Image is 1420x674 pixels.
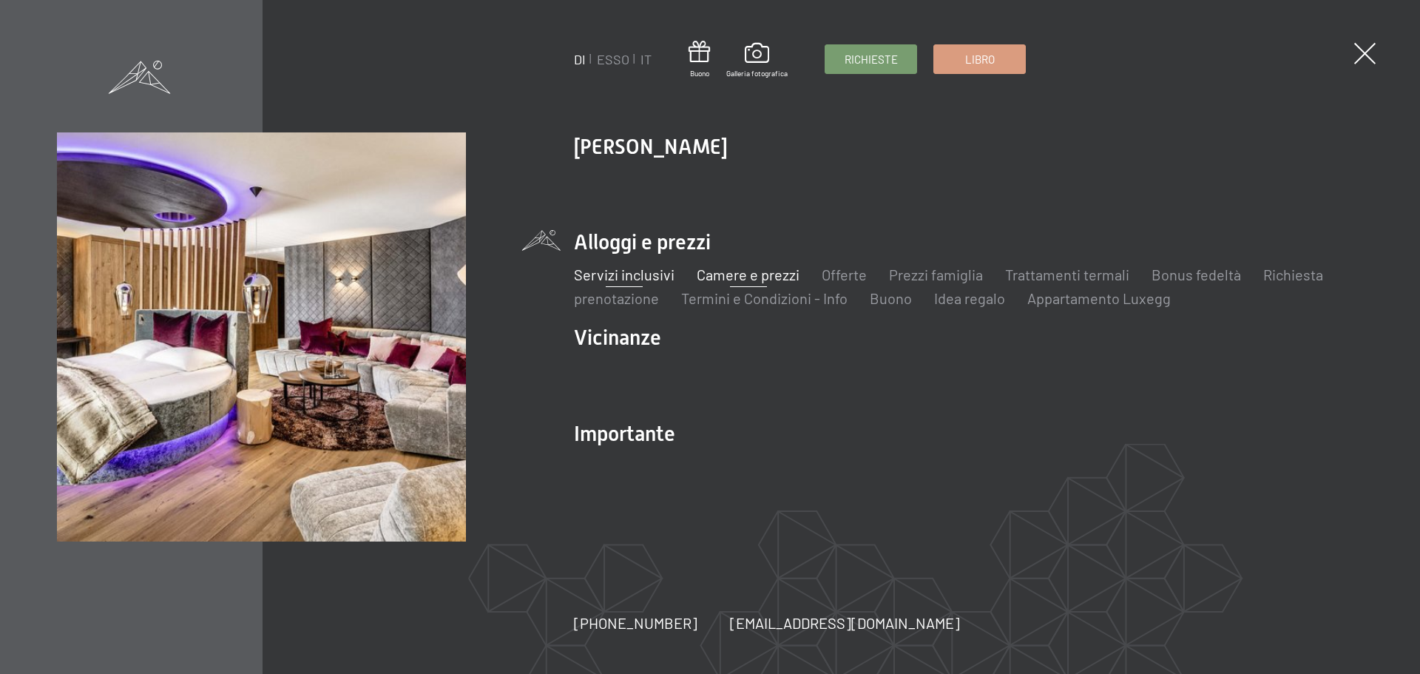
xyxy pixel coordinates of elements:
a: [PHONE_NUMBER] [574,613,697,633]
a: Buono [870,289,912,307]
a: Richiesta [1263,266,1323,283]
a: Galleria fotografica [726,43,788,78]
font: [PHONE_NUMBER] [574,614,697,632]
font: Libro [965,53,995,66]
font: [EMAIL_ADDRESS][DOMAIN_NAME] [730,614,960,632]
a: Richieste [825,45,916,73]
a: Idea regalo [934,289,1005,307]
a: ESSO [597,51,629,67]
a: Offerte [822,266,867,283]
a: Termini e Condizioni - Info [681,289,848,307]
a: IT [640,51,652,67]
a: Libro [934,45,1025,73]
font: Richieste [845,53,898,66]
a: Servizi inclusivi [574,266,674,283]
font: Galleria fotografica [726,69,788,78]
a: Trattamenti termali [1005,266,1129,283]
a: prenotazione [574,289,659,307]
a: Bonus fedeltà [1152,266,1241,283]
a: DI [574,51,586,67]
font: Buono [690,69,709,78]
a: [EMAIL_ADDRESS][DOMAIN_NAME] [730,613,960,633]
a: Buono [689,41,710,78]
a: Camere e prezzi [697,266,799,283]
a: Prezzi famiglia [889,266,983,283]
a: Appartamento Luxegg [1027,289,1171,307]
